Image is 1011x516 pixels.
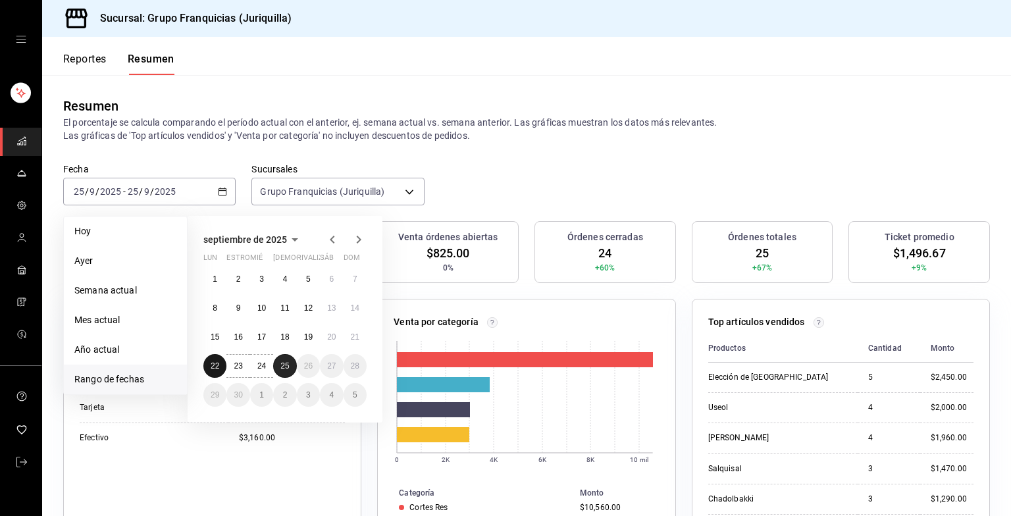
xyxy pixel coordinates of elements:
abbr: 2 de octubre de 2025 [283,390,288,400]
abbr: 22 de septiembre de 2025 [211,361,219,371]
abbr: viernes [297,253,333,267]
input: -- [143,186,150,197]
button: 20 de septiembre de 2025 [320,325,343,349]
div: Resumen [63,96,118,116]
abbr: 11 de septiembre de 2025 [280,303,289,313]
span: septiembre de 2025 [203,234,287,245]
abbr: 7 de septiembre de 2025 [353,274,357,284]
h3: Órdenes totales [728,230,796,244]
div: $1,960.00 [931,432,973,444]
p: Top artículos vendidos [708,315,805,329]
h3: Venta órdenes abiertas [398,230,498,244]
span: Semana actual [74,284,176,297]
button: 15 de septiembre de 2025 [203,325,226,349]
abbr: jueves [273,253,351,267]
button: septiembre de 2025 [203,232,303,247]
abbr: miércoles [250,253,263,267]
div: Cortes Res [409,503,448,512]
span: / [85,186,89,197]
button: 4 de octubre de 2025 [320,383,343,407]
abbr: sábado [320,253,334,267]
abbr: 5 de octubre de 2025 [353,390,357,400]
span: 24 [598,244,611,262]
button: Resumen [128,53,174,75]
button: 24 de septiembre de 2025 [250,354,273,378]
input: -- [89,186,95,197]
abbr: 12 de septiembre de 2025 [304,303,313,313]
button: 22 de septiembre de 2025 [203,354,226,378]
span: / [139,186,143,197]
button: 19 de septiembre de 2025 [297,325,320,349]
div: 4 [868,402,910,413]
h3: Sucursal: Grupo Franquicias (Juriquilla) [90,11,292,26]
p: El porcentaje se calcula comparando el período actual con el anterior, ej. semana actual vs. sema... [63,116,990,142]
abbr: 25 de septiembre de 2025 [280,361,289,371]
span: Ayer [74,254,176,268]
button: 26 de septiembre de 2025 [297,354,320,378]
button: 14 de septiembre de 2025 [344,296,367,320]
abbr: lunes [203,253,217,267]
input: -- [73,186,85,197]
span: Hoy [74,224,176,238]
div: Pestañas de navegación [63,53,174,75]
abbr: 1 de septiembre de 2025 [213,274,217,284]
span: / [150,186,154,197]
span: +9% [912,262,927,274]
div: 5 [868,372,910,383]
button: 10 de septiembre de 2025 [250,296,273,320]
abbr: 13 de septiembre de 2025 [327,303,336,313]
div: $3,160.00 [239,432,345,444]
div: Chadolbakki [708,494,840,505]
abbr: 24 de septiembre de 2025 [257,361,266,371]
button: 21 de septiembre de 2025 [344,325,367,349]
abbr: 19 de septiembre de 2025 [304,332,313,342]
button: 13 de septiembre de 2025 [320,296,343,320]
h3: Ticket promedio [885,230,954,244]
button: 8 de septiembre de 2025 [203,296,226,320]
label: Sucursales [251,165,424,174]
input: ---- [99,186,122,197]
abbr: 30 de septiembre de 2025 [234,390,242,400]
div: $10,560.00 [580,503,654,512]
font: Reportes [63,53,107,66]
div: Salquisal [708,463,840,475]
span: $825.00 [427,244,470,262]
span: / [95,186,99,197]
button: 1 de septiembre de 2025 [203,267,226,291]
div: 4 [868,432,910,444]
div: 3 [868,463,910,475]
text: 10 mil [630,456,648,463]
th: Monto [575,486,675,500]
div: $2,000.00 [931,402,973,413]
abbr: 9 de septiembre de 2025 [236,303,241,313]
span: 25 [756,244,769,262]
th: Productos [708,334,858,363]
abbr: 26 de septiembre de 2025 [304,361,313,371]
button: 23 de septiembre de 2025 [226,354,249,378]
button: 9 de septiembre de 2025 [226,296,249,320]
button: 17 de septiembre de 2025 [250,325,273,349]
abbr: 3 de octubre de 2025 [306,390,311,400]
abbr: 4 de septiembre de 2025 [283,274,288,284]
span: Rango de fechas [74,373,176,386]
div: 3 [868,494,910,505]
abbr: 10 de septiembre de 2025 [257,303,266,313]
button: 16 de septiembre de 2025 [226,325,249,349]
button: 4 de septiembre de 2025 [273,267,296,291]
button: 30 de septiembre de 2025 [226,383,249,407]
text: 0 [395,456,399,463]
div: Elección de [GEOGRAPHIC_DATA] [708,372,840,383]
abbr: martes [226,253,268,267]
div: $1,290.00 [931,494,973,505]
button: 11 de septiembre de 2025 [273,296,296,320]
abbr: 18 de septiembre de 2025 [280,332,289,342]
div: [PERSON_NAME] [708,432,840,444]
span: Grupo Franquicias (Juriquilla) [260,185,384,198]
div: $1,470.00 [931,463,973,475]
abbr: 3 de septiembre de 2025 [259,274,264,284]
text: 6K [538,456,547,463]
text: 2K [442,456,450,463]
abbr: 14 de septiembre de 2025 [351,303,359,313]
abbr: 5 de septiembre de 2025 [306,274,311,284]
button: 5 de octubre de 2025 [344,383,367,407]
